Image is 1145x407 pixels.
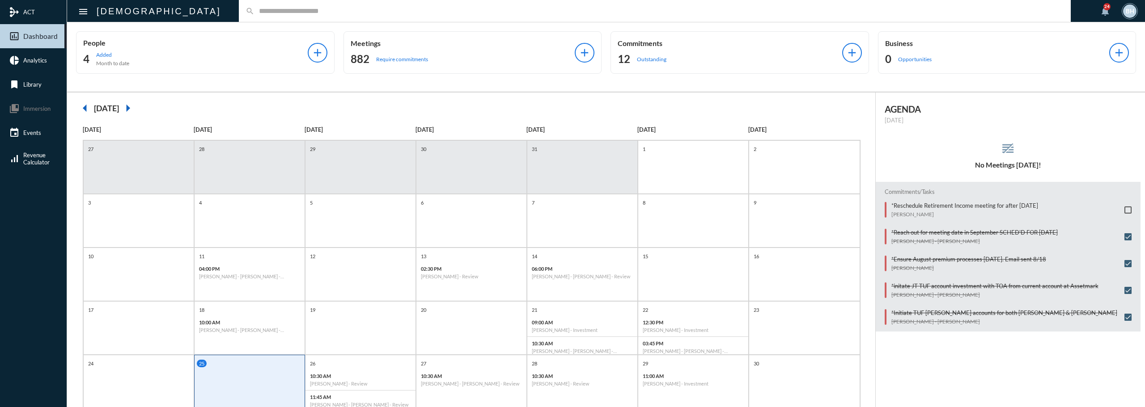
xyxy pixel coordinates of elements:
p: [DATE] [305,126,416,133]
span: Library [23,81,42,88]
p: 30 [419,145,428,153]
p: 7 [530,199,537,206]
p: [DATE] [416,126,526,133]
h6: [PERSON_NAME] - [PERSON_NAME] - Review [421,381,522,386]
p: 30 [751,360,761,367]
p: 29 [308,145,318,153]
p: [DATE] [194,126,305,133]
h6: [PERSON_NAME] - Review [310,381,411,386]
p: [DATE] [885,117,1132,124]
p: [DATE] [83,126,194,133]
p: [PERSON_NAME] [891,211,1038,218]
mat-icon: add [578,46,591,59]
p: 02:30 PM [421,266,522,272]
span: Analytics [23,57,47,64]
h6: [PERSON_NAME] - Investment [643,381,744,386]
p: 13 [419,252,428,260]
h6: [PERSON_NAME] - Review [421,273,522,279]
h2: 12 [618,52,630,66]
p: 22 [640,306,650,314]
p: 10:30 AM [310,373,411,379]
p: 25 [197,360,207,367]
p: 10:30 AM [421,373,522,379]
mat-icon: collections_bookmark [9,103,20,114]
p: Commitments [618,39,842,47]
div: BH [1123,4,1137,18]
h6: [PERSON_NAME] - [PERSON_NAME] - Investment [532,348,633,354]
h6: [PERSON_NAME] - [PERSON_NAME] - Review [532,273,633,279]
p: *initate JT TUF account investment with TOA from current account at Assetmark [891,282,1098,290]
h2: [DATE] [94,103,119,113]
p: 09:00 AM [532,319,633,325]
p: 12:30 PM [643,319,744,325]
p: [DATE] [748,126,859,133]
p: Month to date [96,60,129,67]
p: Business [885,39,1110,47]
h2: [DEMOGRAPHIC_DATA] [97,4,221,18]
p: 03:45 PM [643,340,744,346]
p: 10:30 AM [532,373,633,379]
p: *Ensure August premium processes [DATE]. Email sent 8/18 [891,256,1046,263]
p: 28 [197,145,207,153]
h6: [PERSON_NAME] - Review [532,381,633,386]
p: 11:45 AM [310,394,411,400]
span: ACT [23,8,35,16]
p: [DATE] [637,126,748,133]
p: 04:00 PM [199,266,300,272]
p: 29 [640,360,650,367]
h2: 882 [351,52,369,66]
p: Added [96,51,129,58]
span: Events [23,129,41,136]
mat-icon: add [311,46,324,59]
mat-icon: pie_chart [9,55,20,66]
h2: AGENDA [885,104,1132,114]
p: Require commitments [376,56,428,63]
h6: [PERSON_NAME] - [PERSON_NAME] - Investment [643,348,744,354]
p: [PERSON_NAME] - [PERSON_NAME] [891,291,1098,298]
p: 12 [308,252,318,260]
mat-icon: reorder [1001,141,1015,156]
h2: Commitments/Tasks [885,189,1132,195]
p: People [83,38,308,47]
mat-icon: mediation [9,7,20,17]
mat-icon: add [846,46,858,59]
mat-icon: insert_chart_outlined [9,31,20,42]
p: 6 [419,199,426,206]
p: 17 [86,306,96,314]
p: 5 [308,199,315,206]
p: 8 [640,199,648,206]
p: 18 [197,306,207,314]
p: 11:00 AM [643,373,744,379]
span: Dashboard [23,32,58,40]
p: 21 [530,306,539,314]
p: 11 [197,252,207,260]
p: 14 [530,252,539,260]
p: 16 [751,252,761,260]
p: 10:30 AM [532,340,633,346]
p: 06:00 PM [532,266,633,272]
p: [PERSON_NAME] [891,264,1046,271]
mat-icon: Side nav toggle icon [78,6,89,17]
p: 9 [751,199,759,206]
p: *Reschedule Retirement Income meeting for after [DATE] [891,202,1038,209]
p: *Reach out for meeting date in September SCHED'D FOR [DATE] [891,229,1058,236]
p: 27 [86,145,96,153]
button: Toggle sidenav [74,2,92,20]
h2: 4 [83,52,89,66]
h6: [PERSON_NAME] - Investment [532,327,633,333]
p: 15 [640,252,650,260]
h6: [PERSON_NAME] - Investment [643,327,744,333]
p: Meetings [351,39,575,47]
p: Opportunities [898,56,932,63]
p: 26 [308,360,318,367]
p: 19 [308,306,318,314]
p: [DATE] [526,126,637,133]
p: *Initiate TUF [PERSON_NAME] accounts for both [PERSON_NAME] & [PERSON_NAME] [891,309,1117,316]
p: 27 [419,360,428,367]
mat-icon: arrow_right [119,99,137,117]
p: 31 [530,145,539,153]
h6: [PERSON_NAME] - [PERSON_NAME] - Investment [199,273,300,279]
p: 20 [419,306,428,314]
p: [PERSON_NAME] - [PERSON_NAME] [891,318,1117,325]
mat-icon: notifications [1100,6,1111,17]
